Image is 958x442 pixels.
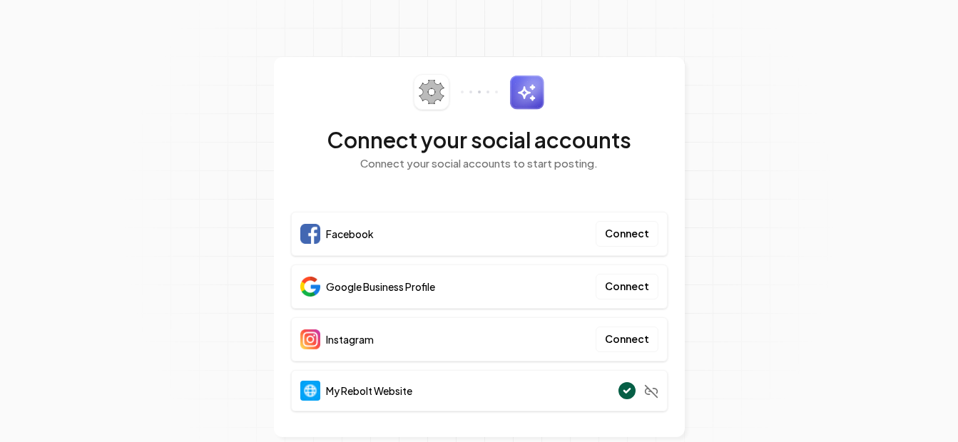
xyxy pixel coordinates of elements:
[326,279,435,294] span: Google Business Profile
[300,381,320,401] img: Website
[326,384,412,398] span: My Rebolt Website
[300,224,320,244] img: Facebook
[596,327,658,352] button: Connect
[300,277,320,297] img: Google
[300,329,320,349] img: Instagram
[596,221,658,247] button: Connect
[596,274,658,299] button: Connect
[461,91,498,93] img: connector-dots.svg
[291,127,668,153] h2: Connect your social accounts
[326,227,374,241] span: Facebook
[291,155,668,172] p: Connect your social accounts to start posting.
[509,75,544,110] img: sparkles.svg
[326,332,374,346] span: Instagram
